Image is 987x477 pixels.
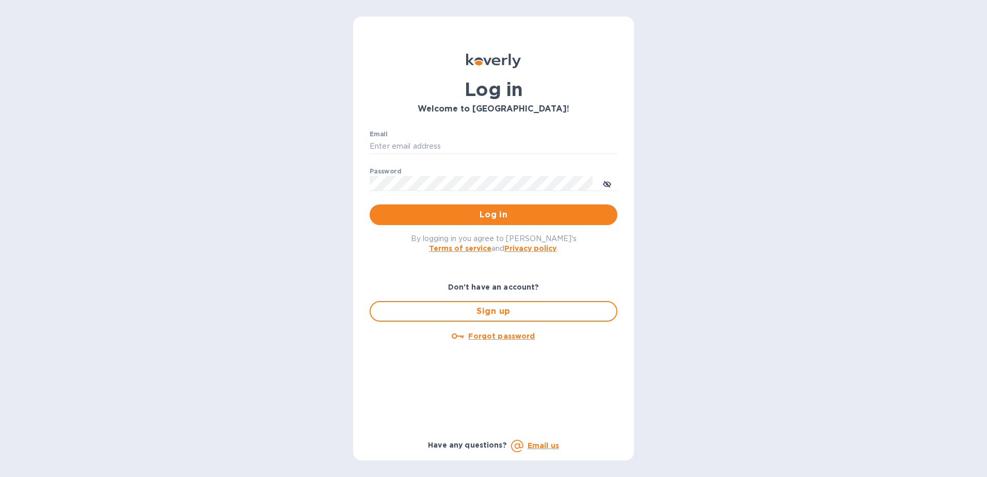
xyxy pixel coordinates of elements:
[370,301,617,322] button: Sign up
[370,131,388,137] label: Email
[370,104,617,114] h3: Welcome to [GEOGRAPHIC_DATA]!
[411,234,577,252] span: By logging in you agree to [PERSON_NAME]'s and .
[370,78,617,100] h1: Log in
[528,441,559,450] a: Email us
[379,305,608,317] span: Sign up
[466,54,521,68] img: Koverly
[429,244,491,252] a: Terms of service
[597,173,617,194] button: toggle password visibility
[370,204,617,225] button: Log in
[428,441,507,449] b: Have any questions?
[468,332,535,340] u: Forgot password
[448,283,539,291] b: Don't have an account?
[504,244,556,252] a: Privacy policy
[370,168,401,174] label: Password
[370,139,617,154] input: Enter email address
[378,209,609,221] span: Log in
